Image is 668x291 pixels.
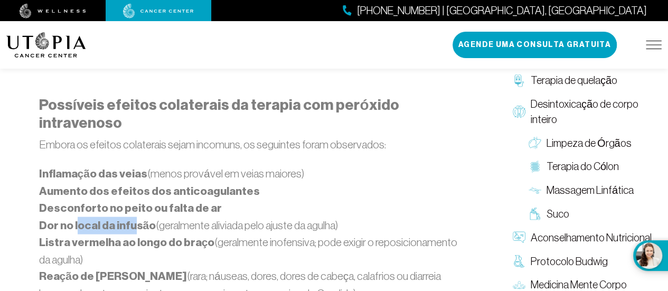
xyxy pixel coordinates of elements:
a: Desintoxicação de corpo inteiro [507,92,662,132]
font: Suco [547,208,569,220]
font: Reação de [PERSON_NAME] [39,269,187,283]
img: ícone-hambúrguer [646,41,662,49]
a: Terapia de quelação [507,69,662,92]
font: Desintoxicação de corpo inteiro [531,98,638,125]
a: Suco [523,202,662,226]
font: Limpeza de Órgãos [547,137,632,149]
font: (geralmente aliviada pelo ajuste da agulha) [156,219,338,231]
font: Aconselhamento Nutricional [531,232,652,243]
img: Desintoxicação de corpo inteiro [513,106,525,118]
a: Terapia do Cólon [523,155,662,179]
font: Desconforto no peito ou falta de ar [39,201,222,215]
a: Aconselhamento Nutricional [507,226,662,250]
img: Protocolo Budwig [513,255,525,268]
font: Terapia do Cólon [547,161,619,172]
a: Protocolo Budwig [507,250,662,274]
font: Dor no local da infusão [39,219,156,232]
font: Inflamação das veias [39,167,147,181]
font: Embora os efeitos colaterais sejam incomuns, os seguintes foram observados: [39,138,386,151]
img: logotipo [6,32,86,58]
img: bem-estar [20,4,86,18]
font: Massagem Linfática [547,184,634,196]
font: Protocolo Budwig [531,256,608,267]
a: Massagem Linfática [523,179,662,202]
font: Terapia de quelação [531,74,617,86]
img: Terapia do Cólon [529,161,541,173]
font: Listra vermelha ao longo do braço [39,236,215,249]
img: Massagem Linfática [529,184,541,197]
font: (menos provável em veias maiores) [147,167,305,180]
img: Suco [529,208,541,220]
a: Limpeza de Órgãos [523,132,662,155]
font: Medicina Mente Corpo [531,279,627,290]
font: Possíveis efeitos colaterais da terapia com peróxido intravenoso [39,96,399,132]
img: centro de câncer [123,4,194,18]
font: [PHONE_NUMBER] | [GEOGRAPHIC_DATA], [GEOGRAPHIC_DATA] [357,5,647,16]
font: Agende uma consulta gratuita [458,40,611,49]
img: Terapia de quelação [513,74,525,87]
a: [PHONE_NUMBER] | [GEOGRAPHIC_DATA], [GEOGRAPHIC_DATA] [343,3,647,18]
img: Limpeza de Órgãos [529,137,541,149]
img: Aconselhamento Nutricional [513,231,525,244]
button: Agende uma consulta gratuita [453,32,617,58]
font: Aumento dos efeitos dos anticoagulantes [39,184,260,198]
font: (geralmente inofensiva; pode exigir o reposicionamento da agulha) [39,236,458,266]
